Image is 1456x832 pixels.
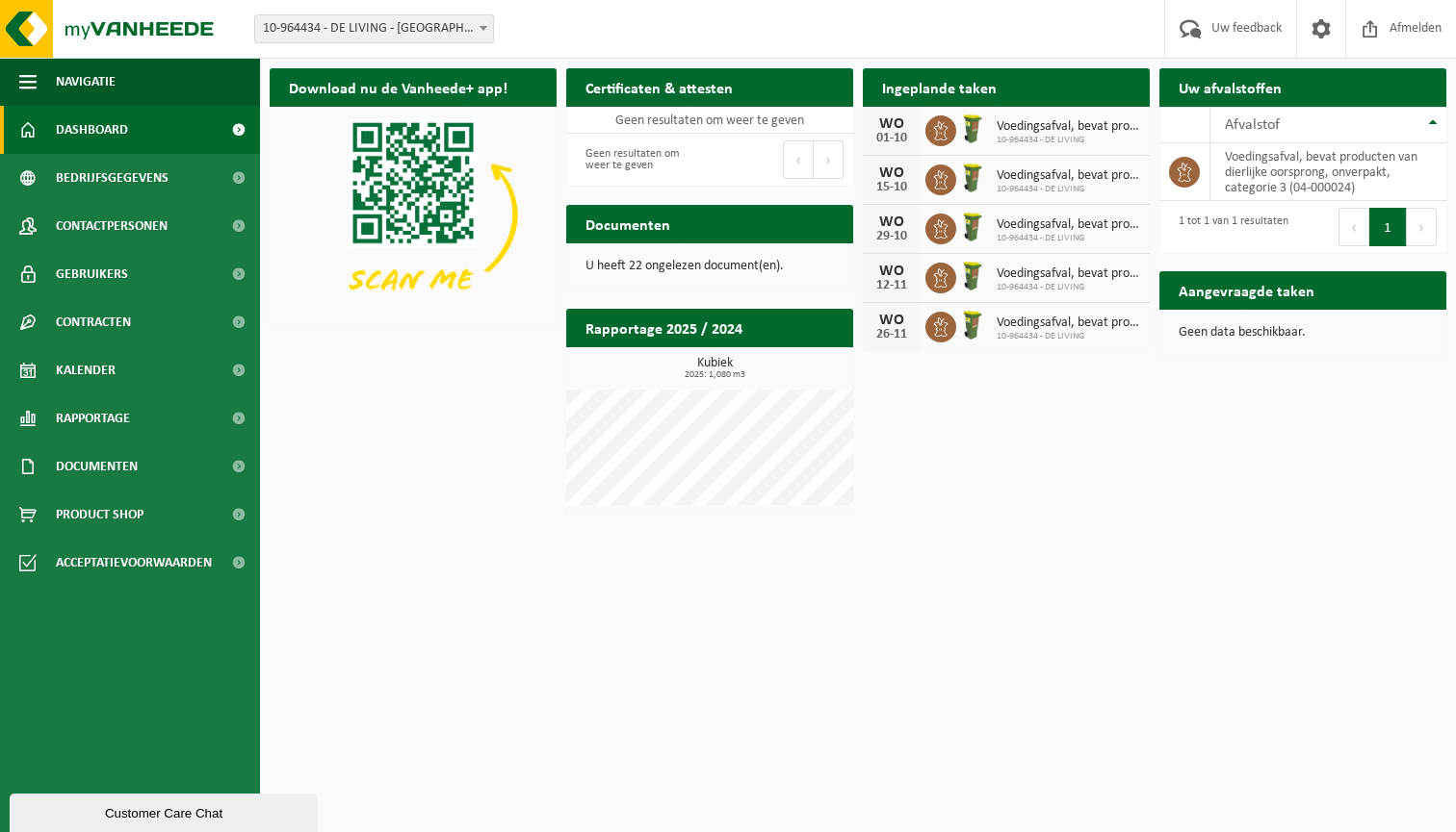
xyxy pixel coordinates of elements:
[872,116,911,132] div: WO
[1169,206,1288,248] div: 1 tot 1 van 1 resultaten
[56,346,116,394] span: Kalender
[585,260,834,273] p: U heeft 22 ongelezen document(en).
[56,491,143,539] span: Product Shop
[997,184,1140,195] span: 10-964434 - DE LIVING
[997,233,1140,244] span: 10-964434 - DE LIVING
[872,181,911,194] div: 15-10
[997,315,1140,331] span: Voedingsafval, bevat producten van dierlijke oorsprong, onverpakt, categorie 3
[956,260,989,292] img: WB-0060-HPE-GN-50
[1407,208,1437,246] button: Next
[576,370,853,380] span: 2025: 1,080 m3
[566,205,689,242] h2: Documenten
[872,132,911,145] div: 01-10
[56,202,168,250] span: Contactpersonen
[1210,143,1446,201] td: voedingsafval, bevat producten van dierlijke oorsprong, onverpakt, categorie 3 (04-000024)
[255,15,493,42] span: 10-964434 - DE LIVING - HARELBEKE
[863,68,1016,106] h2: Ingeplande taken
[997,217,1140,233] span: Voedingsafval, bevat producten van dierlijke oorsprong, onverpakt, categorie 3
[566,68,752,106] h2: Certificaten & attesten
[956,113,989,145] img: WB-0060-HPE-GN-50
[783,140,814,179] button: Previous
[1369,208,1407,246] button: 1
[872,165,911,181] div: WO
[872,230,911,243] div: 29-10
[56,394,130,442] span: Rapportage
[956,211,989,243] img: WB-0060-HPE-GN-50
[872,313,911,328] div: WO
[56,58,116,106] span: Navigatie
[872,264,911,279] div: WO
[872,279,911,292] div: 12-11
[566,309,762,346] h2: Rapportage 2025 / 2024
[56,442,138,491] span: Documenten
[254,14,494,43] span: 10-964434 - DE LIVING - HARELBEKE
[997,168,1140,184] span: Voedingsafval, bevat producten van dierlijke oorsprong, onverpakt, categorie 3
[56,298,131,346] span: Contracten
[1225,117,1280,133] span: Afvalstof
[1159,271,1334,309] h2: Aangevraagde taken
[997,266,1140,282] span: Voedingsafval, bevat producten van dierlijke oorsprong, onverpakt, categorie 3
[956,309,989,341] img: WB-0060-HPE-GN-50
[270,68,527,106] h2: Download nu de Vanheede+ app!
[576,139,700,181] div: Geen resultaten om weer te geven
[1179,326,1427,340] p: Geen data beschikbaar.
[956,162,989,194] img: WB-0060-HPE-GN-50
[56,154,169,202] span: Bedrijfsgegevens
[872,214,911,230] div: WO
[872,328,911,341] div: 26-11
[56,539,212,587] span: Acceptatievoorwaarden
[566,107,853,134] td: Geen resultaten om weer te geven
[576,357,853,380] h3: Kubiek
[997,282,1140,293] span: 10-964434 - DE LIVING
[997,331,1140,342] span: 10-964434 - DE LIVING
[1339,208,1369,246] button: Previous
[997,119,1140,135] span: Voedingsafval, bevat producten van dierlijke oorsprong, onverpakt, categorie 3
[997,135,1140,146] span: 10-964434 - DE LIVING
[710,346,851,385] a: Bekijk rapportage
[814,140,844,179] button: Next
[56,250,128,298] span: Gebruikers
[270,107,557,322] img: Download de VHEPlus App
[10,790,322,832] iframe: chat widget
[56,106,128,154] span: Dashboard
[1159,68,1301,106] h2: Uw afvalstoffen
